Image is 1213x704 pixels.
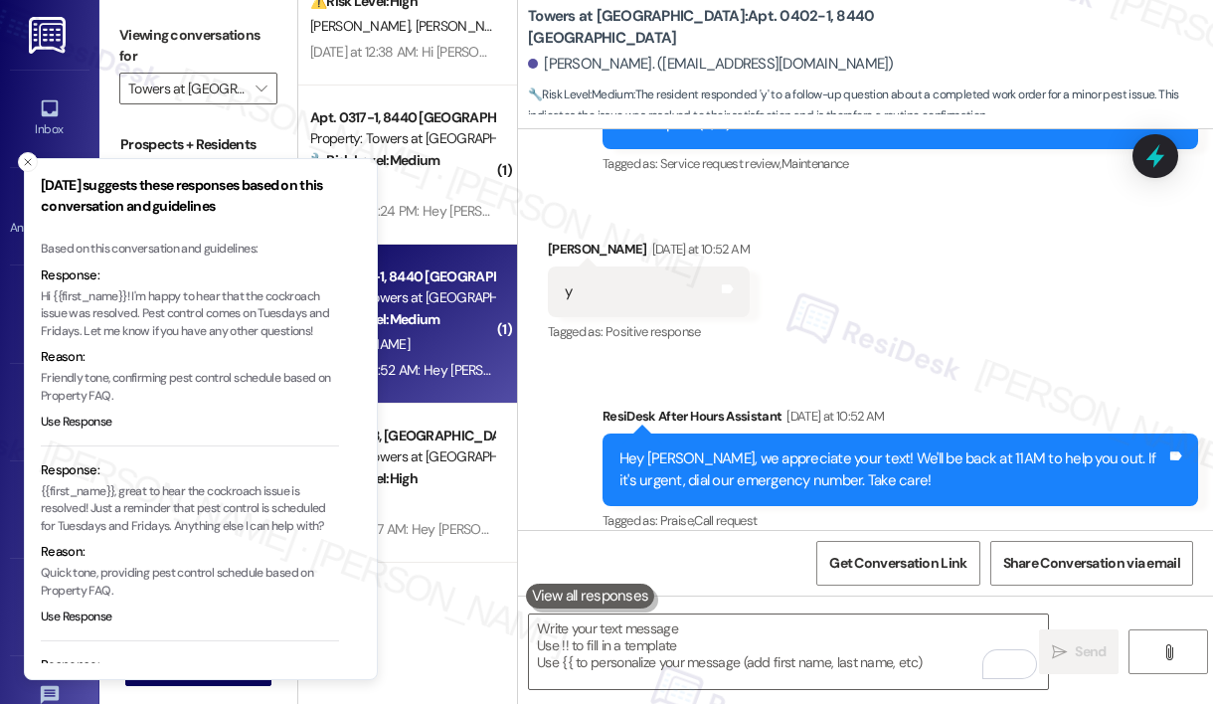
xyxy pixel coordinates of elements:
div: [PERSON_NAME] [548,239,750,266]
i:  [256,81,266,96]
button: Use Response [41,414,112,432]
button: Get Conversation Link [816,541,979,586]
button: Close toast [18,152,38,172]
div: Hey [PERSON_NAME], we appreciate your text! We'll be back at 11AM to help you out. If it's urgent... [619,448,1166,491]
div: Reason: [41,347,339,367]
span: [PERSON_NAME] [310,17,416,35]
a: Leads [10,581,89,634]
div: Property: Towers at [GEOGRAPHIC_DATA] [310,446,494,467]
span: Maintenance [781,155,849,172]
button: Send [1039,629,1119,674]
b: Towers at [GEOGRAPHIC_DATA]: Apt. 0402-1, 8440 [GEOGRAPHIC_DATA] [528,6,926,49]
span: : The resident responded 'y' to a follow-up question about a completed work order for a minor pes... [528,85,1213,127]
div: Response: [41,460,339,480]
span: Call request [694,512,757,529]
div: [DATE] at 10:52 AM [647,239,750,260]
span: [PERSON_NAME] [416,17,515,35]
p: Quick tone, providing pest control schedule based on Property FAQ. [41,565,339,600]
a: Site Visit • [10,287,89,341]
a: Inbox [10,91,89,145]
span: [PERSON_NAME] [310,335,410,353]
div: Apt. 0115-3, [GEOGRAPHIC_DATA] [310,426,494,446]
div: Response: [41,655,339,675]
i:  [1052,644,1067,660]
strong: 🔧 Risk Level: Medium [528,87,633,102]
i:  [1161,644,1176,660]
span: Service request review , [660,155,781,172]
span: Share Conversation via email [1003,553,1180,574]
input: All communities [128,73,246,104]
span: Praise , [660,512,694,529]
span: Positive response [606,323,701,340]
label: Viewing conversations for [119,20,277,73]
div: [DATE] at 10:52 AM [781,406,884,427]
div: Reason: [41,542,339,562]
div: Tagged as: [603,149,1198,178]
button: Share Conversation via email [990,541,1193,586]
div: ResiDesk After Hours Assistant [603,406,1198,434]
div: Property: Towers at [GEOGRAPHIC_DATA] [310,287,494,308]
h3: [DATE] suggests these responses based on this conversation and guidelines [41,175,339,217]
p: {{first_name}}, great to hear the cockroach issue is resolved! Just a reminder that pest control ... [41,483,339,536]
span: Send [1075,641,1106,662]
div: Apt. 0317-1, 8440 [GEOGRAPHIC_DATA] [310,107,494,128]
img: ResiDesk Logo [29,17,70,54]
p: Friendly tone, confirming pest control schedule based on Property FAQ. [41,370,339,405]
div: Based on this conversation and guidelines: [41,241,339,259]
div: Apt. 0402-1, 8440 [GEOGRAPHIC_DATA] [310,266,494,287]
div: Property: Towers at [GEOGRAPHIC_DATA] [310,128,494,149]
div: Tagged as: [548,317,750,346]
div: y [565,281,572,302]
a: Buildings [10,482,89,536]
div: Response: [41,265,339,285]
textarea: To enrich screen reader interactions, please activate Accessibility in Grammarly extension settings [529,615,1048,689]
span: Get Conversation Link [829,553,966,574]
button: Use Response [41,609,112,626]
a: Insights • [10,385,89,439]
p: Hi {{first_name}}! I'm happy to hear that the cockroach issue was resolved. Pest control comes on... [41,288,339,341]
div: [PERSON_NAME]. ([EMAIL_ADDRESS][DOMAIN_NAME]) [528,54,894,75]
div: Prospects + Residents [99,134,297,155]
div: Tagged as: [603,506,1198,535]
